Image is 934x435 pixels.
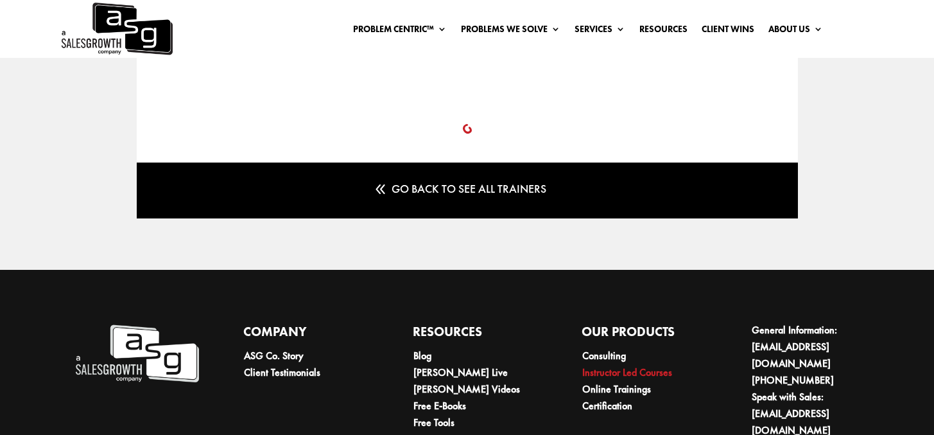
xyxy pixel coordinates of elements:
a: Client Wins [702,24,754,39]
a: ASG Co. Story [244,349,304,362]
a: Free Tools [413,416,454,429]
a: [PERSON_NAME] Live [413,366,508,379]
h4: Company [243,322,368,348]
a: Free E-Books [413,399,466,413]
span: Go Back To See All Trainers [392,181,546,196]
a: [EMAIL_ADDRESS][DOMAIN_NAME] [752,340,831,370]
a: Problem Centric™ [353,24,447,39]
a: [PERSON_NAME] Videos [413,382,520,396]
button: slick-slide-0-0 [462,123,473,134]
a: Instructor Led Courses [582,366,672,379]
a: Services [575,24,625,39]
a: About Us [768,24,823,39]
a: Certification [582,399,632,413]
a: Resources [639,24,688,39]
li: General Information: [752,322,876,372]
a: Client Testimonials [244,366,320,379]
span: 8 [371,180,390,199]
a: [PHONE_NUMBER] [752,373,834,387]
h4: Resources [413,322,538,348]
a: Online Trainings [582,382,651,396]
a: Problems We Solve [461,24,560,39]
a: Blog [413,349,431,362]
h4: Our Products [582,322,707,348]
img: A Sales Growth Company [74,322,199,386]
a: Consulting [582,349,626,362]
